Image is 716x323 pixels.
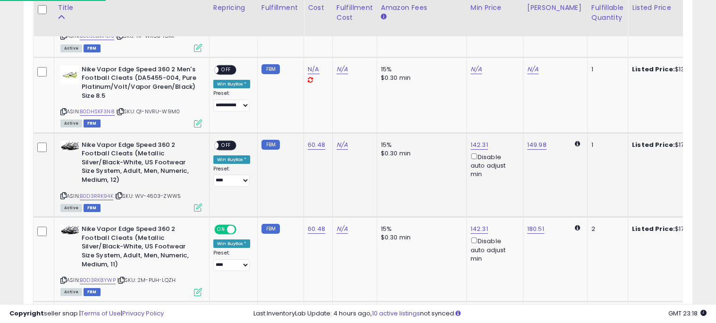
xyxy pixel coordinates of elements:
[381,3,463,13] div: Amazon Fees
[381,74,459,82] div: $0.30 min
[82,65,196,102] b: Nike Vapor Edge Speed 360 2 Men's Football Cleats (DA5455-004, Pure Platinum/Volt/Vapor Green/Bla...
[82,225,196,271] b: Nike Vapor Edge Speed 360 2 Football Cleats (Metallic Silver/Black-White, US Footwear Size System...
[60,225,79,235] img: 41iX8JpxFPL._SL40_.jpg
[632,224,675,233] b: Listed Price:
[60,65,202,127] div: ASIN:
[60,65,79,84] img: 319OmB6rcAL._SL40_.jpg
[115,192,181,200] span: | SKU: WV-4603-ZWW5
[213,239,250,248] div: Win BuyBox *
[591,65,621,74] div: 1
[632,65,675,74] b: Listed Price:
[84,119,101,127] span: FBM
[632,141,710,149] div: $178.99
[527,3,583,13] div: [PERSON_NAME]
[58,3,205,13] div: Title
[60,44,82,52] span: All listings currently available for purchase on Amazon
[308,140,325,150] a: 60.48
[213,90,250,111] div: Preset:
[82,141,196,187] b: Nike Vapor Edge Speed 360 2 Football Cleats (Metallic Silver/Black-White, US Footwear Size System...
[261,64,280,74] small: FBM
[632,3,714,13] div: Listed Price
[9,309,164,318] div: seller snap | |
[381,225,459,233] div: 15%
[668,309,707,318] span: 2025-08-16 23:18 GMT
[381,149,459,158] div: $0.30 min
[80,276,116,284] a: B0D3RK8YWP
[471,224,488,234] a: 142.31
[337,224,348,234] a: N/A
[527,224,544,234] a: 180.51
[337,65,348,74] a: N/A
[308,224,325,234] a: 60.48
[337,3,373,23] div: Fulfillment Cost
[591,3,624,23] div: Fulfillable Quantity
[213,166,250,187] div: Preset:
[116,108,180,115] span: | SKU: Q1-NVRU-W9M0
[84,44,101,52] span: FBM
[213,3,253,13] div: Repricing
[122,309,164,318] a: Privacy Policy
[84,288,101,296] span: FBM
[308,65,319,74] a: N/A
[575,225,580,231] i: Calculated using Dynamic Max Price.
[632,225,710,233] div: $178.99
[471,236,516,263] div: Disable auto adjust min
[60,141,202,211] div: ASIN:
[213,80,250,88] div: Win BuyBox *
[261,140,280,150] small: FBM
[575,141,580,147] i: Calculated using Dynamic Max Price.
[60,141,79,151] img: 41iX8JpxFPL._SL40_.jpg
[381,141,459,149] div: 15%
[213,155,250,164] div: Win BuyBox *
[381,233,459,242] div: $0.30 min
[215,226,227,234] span: ON
[381,65,459,74] div: 15%
[60,119,82,127] span: All listings currently available for purchase on Amazon
[60,204,82,212] span: All listings currently available for purchase on Amazon
[632,140,675,149] b: Listed Price:
[527,140,547,150] a: 149.98
[471,140,488,150] a: 142.31
[213,250,250,271] div: Preset:
[527,65,539,74] a: N/A
[591,225,621,233] div: 2
[235,226,250,234] span: OFF
[308,3,329,13] div: Cost
[632,65,710,74] div: $138.99
[80,108,115,116] a: B0DHSKF3N8
[219,66,234,74] span: OFF
[80,192,113,200] a: B0D3RRK94K
[471,152,516,179] div: Disable auto adjust min
[591,141,621,149] div: 1
[337,140,348,150] a: N/A
[372,309,420,318] a: 10 active listings
[253,309,707,318] div: Last InventoryLab Update: 4 hours ago, not synced.
[117,276,176,284] span: | SKU: 2M-PIJH-LQZH
[261,3,300,13] div: Fulfillment
[9,309,44,318] strong: Copyright
[60,288,82,296] span: All listings currently available for purchase on Amazon
[219,141,234,149] span: OFF
[261,224,280,234] small: FBM
[81,309,121,318] a: Terms of Use
[84,204,101,212] span: FBM
[381,13,387,21] small: Amazon Fees.
[471,3,519,13] div: Min Price
[471,65,482,74] a: N/A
